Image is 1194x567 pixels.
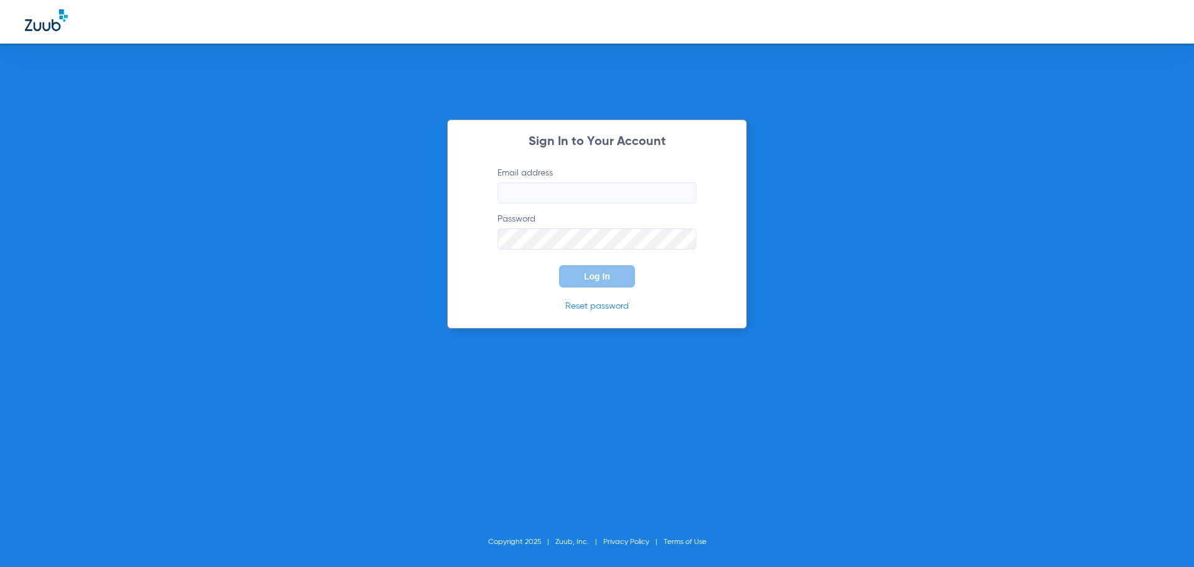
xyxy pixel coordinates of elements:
input: Email address [497,182,696,204]
input: Password [497,228,696,250]
label: Email address [497,167,696,204]
a: Terms of Use [664,538,706,546]
li: Zuub, Inc. [555,536,603,548]
img: Zuub Logo [25,9,68,31]
label: Password [497,213,696,250]
a: Reset password [565,302,629,311]
li: Copyright 2025 [488,536,555,548]
button: Log In [559,265,635,288]
span: Log In [584,271,610,281]
a: Privacy Policy [603,538,649,546]
h2: Sign In to Your Account [479,136,715,148]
